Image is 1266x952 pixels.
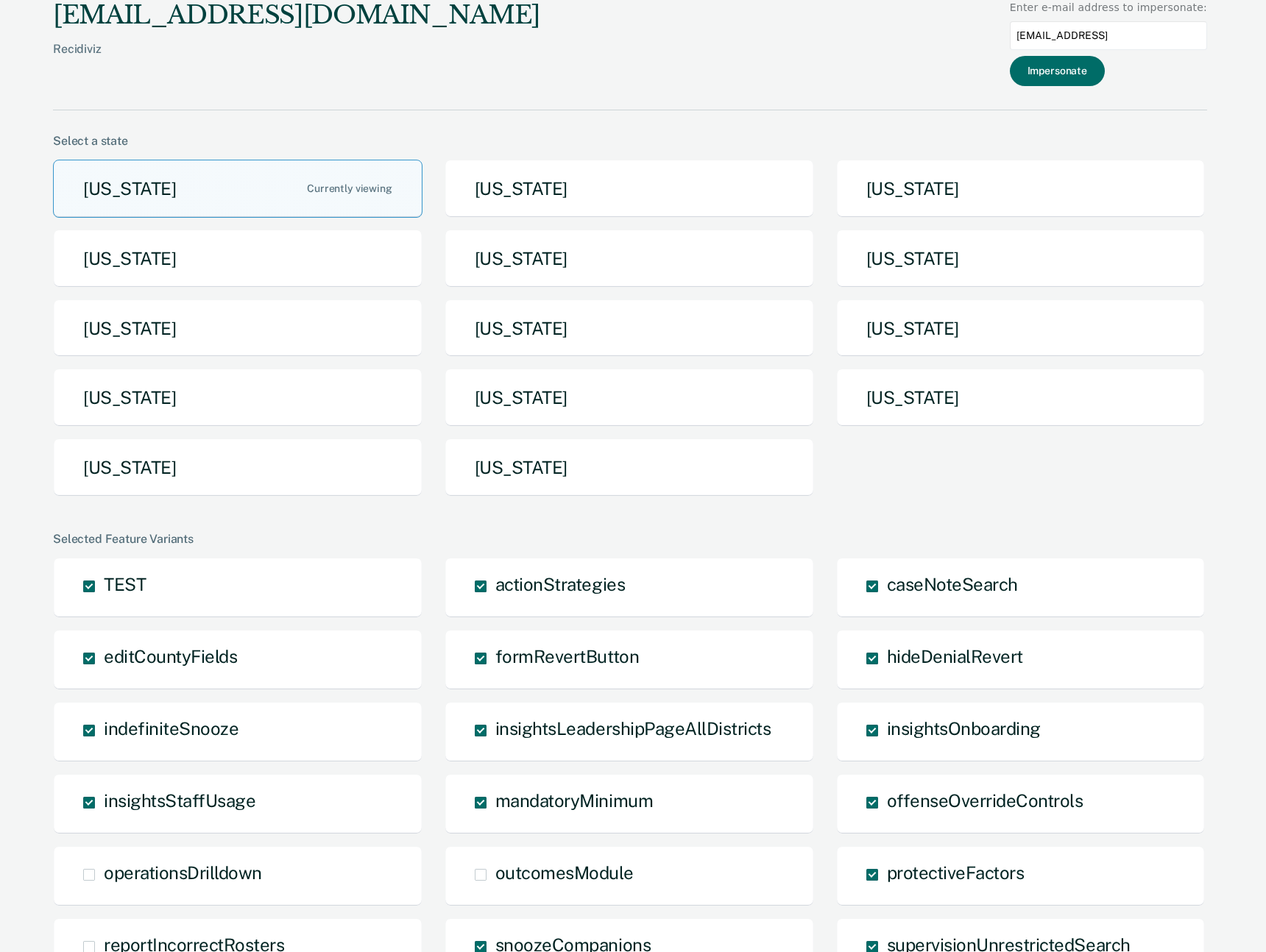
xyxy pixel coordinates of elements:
[104,862,262,883] span: operationsDrilldown
[445,230,814,288] button: [US_STATE]
[104,718,238,739] span: indefiniteSnooze
[1010,21,1207,50] input: Enter an email to impersonate...
[53,230,422,288] button: [US_STATE]
[495,718,771,739] span: insightsLeadershipPageAllDistricts
[836,230,1206,288] button: [US_STATE]
[104,790,255,811] span: insightsStaffUsage
[495,862,633,883] span: outcomesModule
[836,160,1206,218] button: [US_STATE]
[53,160,422,218] button: [US_STATE]
[836,369,1206,427] button: [US_STATE]
[887,718,1041,739] span: insightsOnboarding
[887,574,1018,594] span: caseNoteSearch
[495,574,625,594] span: actionStrategies
[104,646,237,667] span: editCountyFields
[445,160,814,218] button: [US_STATE]
[53,134,1207,148] div: Select a state
[887,790,1083,811] span: offenseOverrideControls
[53,532,1207,546] div: Selected Feature Variants
[836,299,1206,358] button: [US_STATE]
[495,790,653,811] span: mandatoryMinimum
[445,438,814,497] button: [US_STATE]
[445,369,814,427] button: [US_STATE]
[495,646,639,667] span: formRevertButton
[53,42,540,79] div: Recidiviz
[445,299,814,358] button: [US_STATE]
[887,646,1023,667] span: hideDenialRevert
[1010,56,1105,86] button: Impersonate
[104,574,146,594] span: TEST
[53,438,422,497] button: [US_STATE]
[887,862,1025,883] span: protectiveFactors
[53,299,422,358] button: [US_STATE]
[53,369,422,427] button: [US_STATE]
